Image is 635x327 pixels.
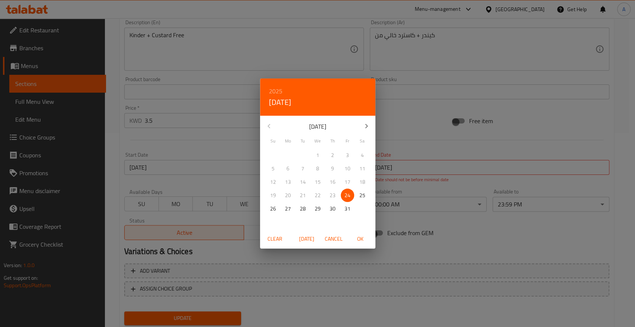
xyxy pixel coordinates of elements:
button: Cancel [322,232,346,246]
span: Tu [296,138,310,144]
span: Mo [281,138,295,144]
span: [DATE] [298,234,316,244]
button: 29 [311,202,324,215]
button: 31 [341,202,354,215]
p: [DATE] [278,122,357,131]
p: 31 [344,204,350,214]
p: 27 [285,204,291,214]
button: 27 [281,202,295,215]
span: OK [352,234,369,244]
button: 24 [341,189,354,202]
button: 28 [296,202,310,215]
button: 26 [266,202,280,215]
span: Th [326,138,339,144]
p: 28 [300,204,306,214]
button: 30 [326,202,339,215]
p: 25 [359,191,365,200]
p: 26 [270,204,276,214]
span: We [311,138,324,144]
span: Clear [266,234,284,244]
span: Cancel [325,234,343,244]
button: Clear [263,232,287,246]
button: 25 [356,189,369,202]
button: OK [349,232,372,246]
button: [DATE] [269,96,291,108]
button: 2025 [269,86,282,96]
span: Sa [356,138,369,144]
span: Fr [341,138,354,144]
p: 30 [330,204,336,214]
span: Su [266,138,280,144]
button: [DATE] [295,232,319,246]
p: 29 [315,204,321,214]
p: 24 [344,191,350,200]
